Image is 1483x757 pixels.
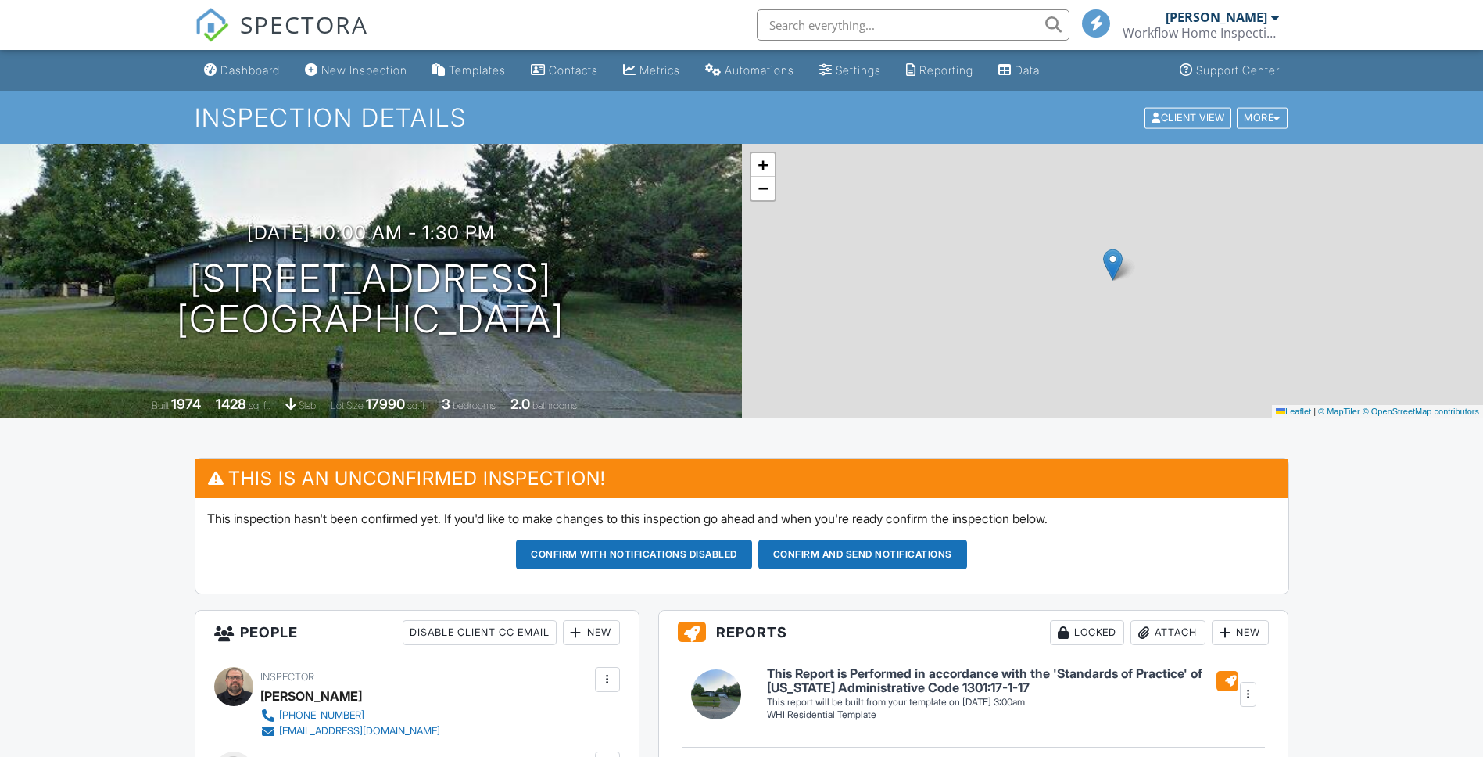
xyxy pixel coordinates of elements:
div: Templates [449,63,506,77]
span: Lot Size [331,400,364,411]
span: + [758,155,768,174]
a: © OpenStreetMap contributors [1363,407,1479,416]
a: Templates [426,56,512,85]
span: bathrooms [532,400,577,411]
a: Reporting [900,56,980,85]
h3: People [195,611,639,655]
div: [EMAIL_ADDRESS][DOMAIN_NAME] [279,725,440,737]
div: 2.0 [510,396,530,412]
span: sq. ft. [249,400,270,411]
div: Automations [725,63,794,77]
div: New [1212,620,1269,645]
a: Data [992,56,1046,85]
a: © MapTiler [1318,407,1360,416]
span: Built [152,400,169,411]
div: Attach [1130,620,1205,645]
div: 3 [442,396,450,412]
a: Dashboard [198,56,286,85]
span: − [758,178,768,198]
div: Support Center [1196,63,1280,77]
a: Support Center [1173,56,1286,85]
h3: [DATE] 10:00 am - 1:30 pm [247,222,495,243]
div: [PERSON_NAME] [260,684,362,708]
span: | [1313,407,1316,416]
div: Metrics [639,63,680,77]
span: Inspector [260,671,314,683]
h1: [STREET_ADDRESS] [GEOGRAPHIC_DATA] [177,258,564,341]
div: Data [1015,63,1040,77]
div: 1974 [171,396,201,412]
div: Contacts [549,63,598,77]
a: New Inspection [299,56,414,85]
img: Marker [1103,249,1123,281]
a: Leaflet [1276,407,1311,416]
div: Disable Client CC Email [403,620,557,645]
input: Search everything... [757,9,1069,41]
div: 17990 [366,396,405,412]
a: SPECTORA [195,21,368,54]
div: Reporting [919,63,973,77]
div: Workflow Home Inspections [1123,25,1279,41]
div: WHI Residential Template [767,709,1238,722]
a: Contacts [525,56,604,85]
div: New Inspection [321,63,407,77]
div: [PHONE_NUMBER] [279,709,364,722]
div: Locked [1050,620,1124,645]
a: Client View [1143,111,1235,123]
h6: This Report is Performed in accordance with the 'Standards of Practice' of [US_STATE] Administrat... [767,667,1238,694]
span: bedrooms [453,400,496,411]
div: More [1237,107,1288,128]
span: slab [299,400,316,411]
a: Automations (Basic) [699,56,801,85]
div: Client View [1144,107,1231,128]
h1: Inspection Details [195,104,1289,131]
div: New [563,620,620,645]
span: sq.ft. [407,400,427,411]
a: Zoom out [751,177,775,200]
button: Confirm and send notifications [758,540,967,569]
h3: This is an Unconfirmed Inspection! [195,459,1288,497]
a: Zoom in [751,153,775,177]
div: [PERSON_NAME] [1166,9,1267,25]
span: SPECTORA [240,8,368,41]
button: Confirm with notifications disabled [516,540,752,569]
div: Dashboard [220,63,280,77]
a: Settings [813,56,887,85]
a: [EMAIL_ADDRESS][DOMAIN_NAME] [260,723,440,739]
div: 1428 [216,396,246,412]
div: This report will be built from your template on [DATE] 3:00am [767,696,1238,709]
img: The Best Home Inspection Software - Spectora [195,8,229,42]
p: This inspection hasn't been confirmed yet. If you'd like to make changes to this inspection go ah... [207,510,1277,527]
h3: Reports [659,611,1288,655]
a: Metrics [617,56,686,85]
div: Settings [836,63,881,77]
a: [PHONE_NUMBER] [260,708,440,723]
